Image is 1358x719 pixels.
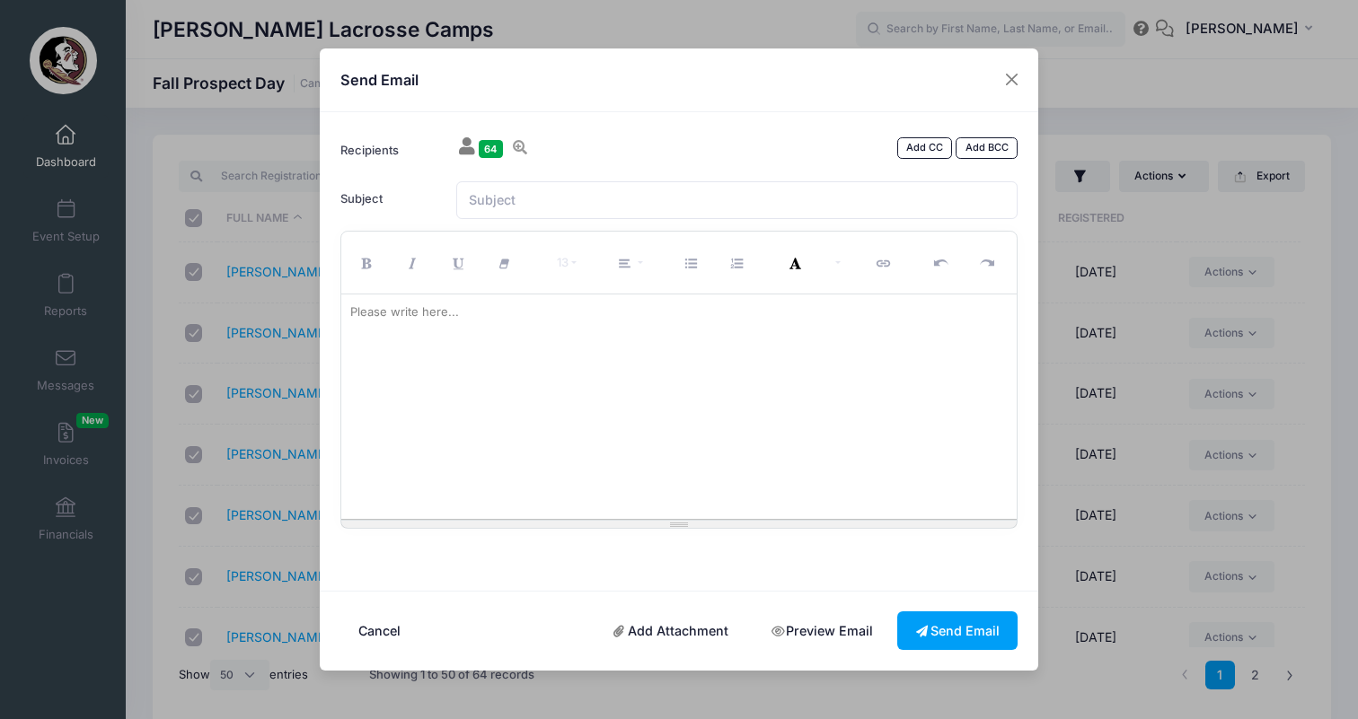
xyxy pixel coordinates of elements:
button: Bold (⌘+B) [346,236,392,289]
div: Resize [341,520,1018,528]
span: 64 [479,140,503,157]
button: More Color [819,236,851,289]
button: Remove Font Style (⌘+\) [483,236,530,289]
button: Font Size [541,236,592,289]
a: Add CC [897,137,953,159]
button: Redo (⌘+⇧+Z) [966,236,1012,289]
button: Close [996,64,1028,96]
input: Subject [456,181,1018,220]
h4: Send Email [340,69,419,91]
a: Add BCC [956,137,1018,159]
button: Send Email [897,611,1018,650]
button: Italic (⌘+I) [392,236,438,289]
button: Paragraph [604,236,658,289]
button: Recent Color [773,236,820,289]
button: Link (⌘+K) [861,236,908,289]
button: Unordered list (⌘+⇧+NUM7) [670,236,717,289]
button: Cancel [340,611,419,650]
label: Recipients [331,133,447,170]
a: Add Attachment [595,611,747,650]
span: 13 [557,255,569,269]
div: Please write here... [341,294,468,330]
button: Underline (⌘+U) [437,236,484,289]
button: Undo (⌘+Z) [920,236,966,289]
label: Subject [331,181,447,220]
a: Preview Email [753,611,891,650]
button: Ordered list (⌘+⇧+NUM8) [716,236,763,289]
